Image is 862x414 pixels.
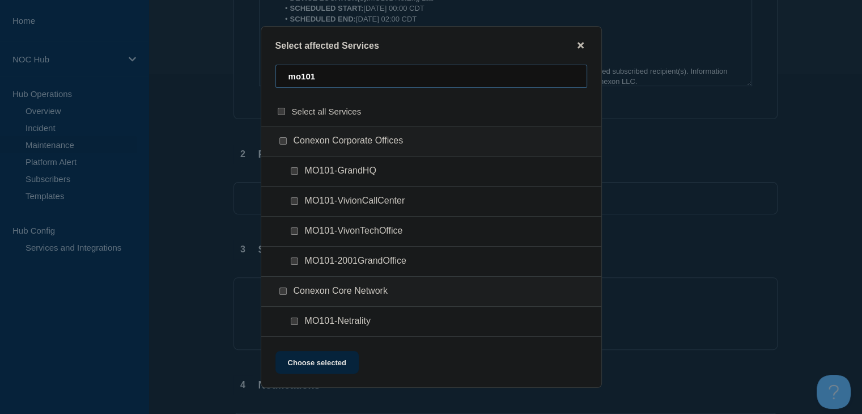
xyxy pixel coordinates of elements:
button: Choose selected [275,351,359,374]
input: MO101-VivonTechOffice checkbox [291,227,298,235]
input: MO101-2001GrandOffice checkbox [291,257,298,265]
span: MO101-GrandHQ [305,166,376,177]
div: Conexon Core Network [261,277,601,307]
input: Conexon Core Network checkbox [279,288,287,295]
span: MO101-VivionCallCenter [305,196,405,207]
button: close button [574,40,587,51]
div: Select affected Services [261,40,601,51]
input: MO101-GrandHQ checkbox [291,167,298,175]
input: Search [275,65,587,88]
span: MO101-VivonTechOffice [305,226,403,237]
input: Conexon Corporate Offices checkbox [279,137,287,145]
span: Select all Services [292,107,362,116]
span: MO101-Netrality [305,316,371,327]
input: MO101-VivionCallCenter checkbox [291,197,298,205]
input: select all checkbox [278,108,285,115]
div: Conexon Corporate Offices [261,126,601,157]
span: MO101-2001GrandOffice [305,256,406,267]
input: MO101-Netrality checkbox [291,318,298,325]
